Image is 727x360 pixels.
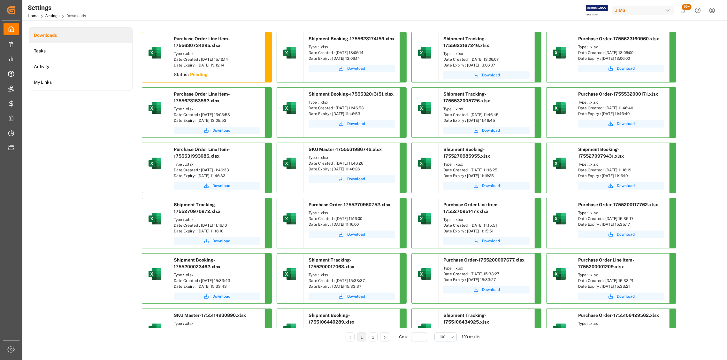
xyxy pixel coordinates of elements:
div: Date Created : [DATE] 11:16:25 [443,167,530,173]
div: Date Created : [DATE] 11:46:53 [309,105,395,111]
button: Download [443,182,530,190]
img: microsoft-excel-2019--v1.png [147,100,163,116]
a: Download [578,65,664,72]
span: Download [482,128,500,133]
button: Download [309,65,395,72]
img: microsoft-excel-2019--v1.png [282,266,297,282]
div: Date Created : [DATE] 11:46:26 [309,160,395,166]
div: Date Created : [DATE] 13:06:14 [309,50,395,56]
div: Type : .xlsx [309,44,395,50]
button: Download [443,127,530,134]
span: SKU Master-1755531986742.xlsx [309,147,382,152]
span: 100 [439,334,445,340]
div: Date Created : [DATE] 13:33:49 [578,326,664,332]
span: Download [347,231,365,237]
a: My Links [29,74,132,90]
div: Date Created : [DATE] 13:06:00 [578,50,664,56]
div: Type : .xlsx [174,51,260,57]
div: Settings [28,3,86,12]
span: Shipment Tracking-1755106434925.xlsx [443,313,489,325]
div: Date Created : [DATE] 15:33:43 [174,278,260,284]
div: Type : .xlsx [174,321,260,326]
span: Download [212,128,230,133]
div: Date Expiry : [DATE] 11:46:53 [309,111,395,117]
li: 2 [369,333,378,341]
span: Purchase Order-1755200007677.xlsx [443,257,524,262]
div: Date Created : [DATE] 15:35:17 [578,216,664,222]
button: Download [309,231,395,238]
button: Download [443,286,530,293]
img: Exertis%20JAM%20-%20Email%20Logo.jpg_1722504956.jpg [586,5,608,16]
span: Purchase Order Line Item-1755623153562.xlsx [174,91,230,103]
img: microsoft-excel-2019--v1.png [552,266,567,282]
img: microsoft-excel-2019--v1.png [552,322,567,337]
div: Date Expiry : [DATE] 15:35:17 [578,222,664,227]
li: Tasks [29,43,132,59]
img: microsoft-excel-2019--v1.png [147,266,163,282]
img: microsoft-excel-2019--v1.png [282,45,297,60]
img: microsoft-excel-2019--v1.png [417,266,432,282]
img: microsoft-excel-2019--v1.png [417,211,432,226]
div: Date Expiry : [DATE] 15:33:27 [443,277,530,283]
span: Purchase Order Line Item-1755270951477.xlsx [443,202,500,214]
div: Date Created : [DATE] 11:46:33 [174,167,260,173]
a: Download [309,293,395,300]
div: Type : .xlsx [443,327,530,333]
img: microsoft-excel-2019--v1.png [552,156,567,171]
div: Date Expiry : [DATE] 15:33:43 [174,284,260,289]
span: Shipment Booking-1755623174159.xlsx [309,36,394,41]
span: Download [482,238,500,244]
span: Shipment Booking-1755106440289.xlsx [309,313,354,325]
span: Purchase Order-1755106429562.xlsx [578,313,659,318]
div: Date Created : [DATE] 15:55:31 [174,326,260,332]
button: Download [578,293,664,300]
img: microsoft-excel-2019--v1.png [417,156,432,171]
sapn: Pending [190,72,208,77]
button: show 100 new notifications [676,3,691,18]
span: Download [617,183,635,189]
div: JIMS [612,6,674,15]
div: Status : [169,70,265,81]
div: Type : .xlsx [578,210,664,216]
div: Type : .xlsx [443,217,530,223]
div: Type : .xlsx [309,327,395,333]
div: Date Created : [DATE] 13:05:53 [174,112,260,118]
div: Type : .xlsx [174,272,260,278]
div: Date Expiry : [DATE] 11:16:10 [174,228,260,234]
div: Date Created : [DATE] 11:16:00 [309,216,395,222]
span: Purchase Order-1755270960752.xlsx [309,202,390,207]
span: Shipment Booking-1755532013151.xlsx [309,91,394,97]
div: Date Expiry : [DATE] 11:16:25 [443,173,530,179]
img: microsoft-excel-2019--v1.png [552,100,567,116]
div: Date Created : [DATE] 11:46:40 [578,105,664,111]
span: Purchase Order-1755623160960.xlsx [578,36,659,41]
a: Download [309,120,395,128]
span: Download [347,66,365,71]
button: Download [174,293,260,300]
span: Shipment Booking-1755270985955.xlsx [443,147,490,159]
img: microsoft-excel-2019--v1.png [282,156,297,171]
a: 2 [372,335,374,340]
span: Download [482,72,500,78]
span: Download [212,183,230,189]
div: Type : .xlsx [309,210,395,216]
button: Download [578,120,664,128]
div: Date Expiry : [DATE] 15:12:14 [174,62,260,68]
div: Type : .xlsx [443,161,530,167]
div: Date Expiry : [DATE] 13:06:07 [443,62,530,68]
button: Download [174,237,260,245]
div: Type : .xlsx [309,99,395,105]
img: microsoft-excel-2019--v1.png [282,100,297,116]
div: Date Created : [DATE] 15:12:14 [174,57,260,62]
a: Download [578,182,664,190]
a: Home [28,14,38,18]
a: Download [443,71,530,79]
div: Date Created : [DATE] 13:06:07 [443,57,530,62]
li: Downloads [29,27,132,43]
